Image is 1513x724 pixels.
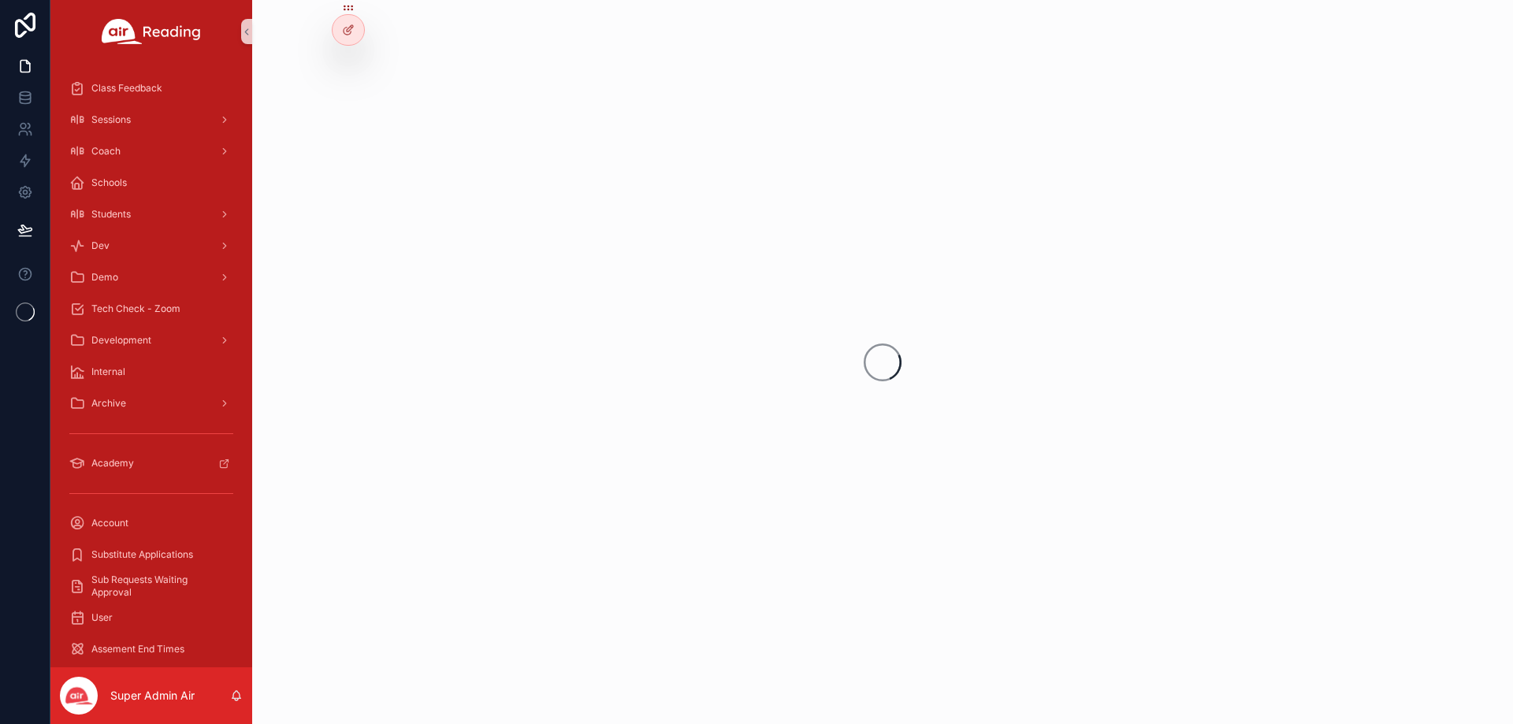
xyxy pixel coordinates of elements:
[91,82,162,95] span: Class Feedback
[60,635,243,663] a: Assement End Times
[60,449,243,477] a: Academy
[91,239,110,252] span: Dev
[110,688,195,704] p: Super Admin Air
[60,603,243,632] a: User
[91,334,151,347] span: Development
[91,643,184,655] span: Assement End Times
[60,358,243,386] a: Internal
[60,326,243,355] a: Development
[60,232,243,260] a: Dev
[91,611,113,624] span: User
[60,106,243,134] a: Sessions
[91,548,193,561] span: Substitute Applications
[60,389,243,418] a: Archive
[60,200,243,228] a: Students
[91,271,118,284] span: Demo
[60,572,243,600] a: Sub Requests Waiting Approval
[60,169,243,197] a: Schools
[60,137,243,165] a: Coach
[91,303,180,315] span: Tech Check - Zoom
[60,74,243,102] a: Class Feedback
[91,457,134,470] span: Academy
[60,509,243,537] a: Account
[91,176,127,189] span: Schools
[91,145,121,158] span: Coach
[102,19,201,44] img: App logo
[91,574,227,599] span: Sub Requests Waiting Approval
[91,366,125,378] span: Internal
[91,208,131,221] span: Students
[91,397,126,410] span: Archive
[91,517,128,529] span: Account
[50,63,252,667] div: scrollable content
[60,263,243,291] a: Demo
[91,113,131,126] span: Sessions
[60,295,243,323] a: Tech Check - Zoom
[60,540,243,569] a: Substitute Applications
